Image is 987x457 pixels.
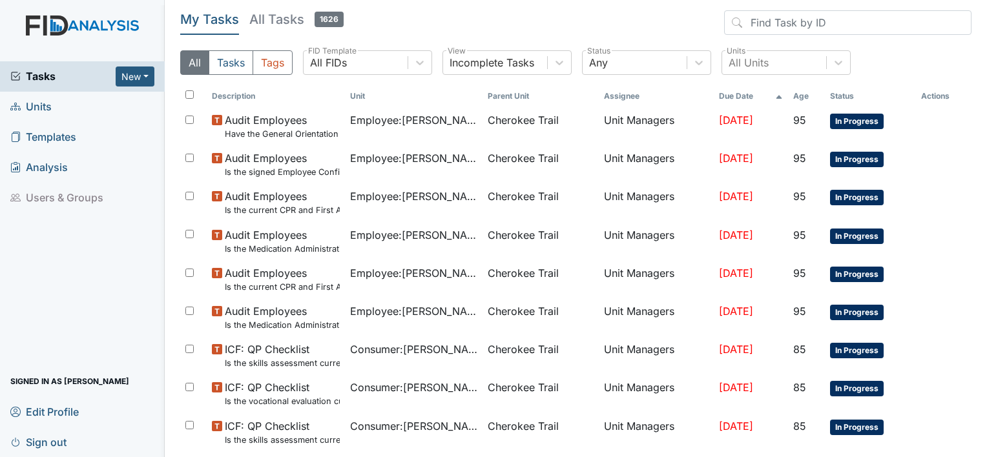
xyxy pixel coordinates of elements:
[350,188,478,204] span: Employee : [PERSON_NAME]
[10,371,129,391] span: Signed in as [PERSON_NAME]
[185,90,194,99] input: Toggle All Rows Selected
[350,303,478,319] span: Employee : [PERSON_NAME], Shmara
[599,374,714,412] td: Unit Managers
[599,183,714,221] td: Unit Managers
[724,10,971,35] input: Find Task by ID
[483,85,599,107] th: Toggle SortBy
[209,50,253,75] button: Tasks
[488,188,559,204] span: Cherokee Trail
[488,303,559,319] span: Cherokee Trail
[116,66,154,86] button: New
[350,112,478,128] span: Employee : [PERSON_NAME]
[180,10,239,28] h5: My Tasks
[350,418,478,434] span: Consumer : [PERSON_NAME]
[225,418,340,446] span: ICF: QP Checklist Is the skills assessment current? (document the date in the comment section)
[599,85,714,107] th: Assignee
[830,114,884,129] span: In Progress
[225,380,340,407] span: ICF: QP Checklist Is the vocational evaluation current? (document the date in the comment section)
[225,243,340,255] small: Is the Medication Administration Test and 2 observation checklist (hire after 10/07) found in the...
[599,145,714,183] td: Unit Managers
[599,413,714,451] td: Unit Managers
[719,152,753,165] span: [DATE]
[830,305,884,320] span: In Progress
[830,420,884,435] span: In Progress
[225,303,340,331] span: Audit Employees Is the Medication Administration certificate found in the file?
[793,305,806,318] span: 95
[225,166,340,178] small: Is the signed Employee Confidentiality Agreement in the file (HIPPA)?
[225,357,340,369] small: Is the skills assessment current? (document the date in the comment section)
[225,319,340,331] small: Is the Medication Administration certificate found in the file?
[793,190,806,203] span: 95
[225,150,340,178] span: Audit Employees Is the signed Employee Confidentiality Agreement in the file (HIPPA)?
[793,343,806,356] span: 85
[310,55,347,70] div: All FIDs
[10,68,116,84] a: Tasks
[488,341,559,357] span: Cherokee Trail
[253,50,293,75] button: Tags
[207,85,345,107] th: Toggle SortBy
[10,157,68,178] span: Analysis
[225,434,340,446] small: Is the skills assessment current? (document the date in the comment section)
[350,380,478,395] span: Consumer : [PERSON_NAME]
[830,267,884,282] span: In Progress
[793,381,806,394] span: 85
[10,401,79,421] span: Edit Profile
[719,420,753,432] span: [DATE]
[488,380,559,395] span: Cherokee Trail
[249,10,344,28] h5: All Tasks
[488,227,559,243] span: Cherokee Trail
[793,152,806,165] span: 95
[225,281,340,293] small: Is the current CPR and First Aid Training Certificate found in the file(2 years)?
[719,228,753,241] span: [DATE]
[793,114,806,127] span: 95
[350,265,478,281] span: Employee : [PERSON_NAME], [PERSON_NAME]
[830,381,884,396] span: In Progress
[719,305,753,318] span: [DATE]
[599,107,714,145] td: Unit Managers
[830,343,884,358] span: In Progress
[488,150,559,166] span: Cherokee Trail
[225,341,340,369] span: ICF: QP Checklist Is the skills assessment current? (document the date in the comment section)
[729,55,769,70] div: All Units
[788,85,825,107] th: Toggle SortBy
[793,228,806,241] span: 95
[225,395,340,407] small: Is the vocational evaluation current? (document the date in the comment section)
[793,267,806,279] span: 95
[345,85,483,107] th: Toggle SortBy
[719,343,753,356] span: [DATE]
[719,381,753,394] span: [DATE]
[488,265,559,281] span: Cherokee Trail
[488,112,559,128] span: Cherokee Trail
[225,128,340,140] small: Have the General Orientation and ICF Orientation forms been completed?
[350,150,478,166] span: Employee : [PERSON_NAME]
[450,55,534,70] div: Incomplete Tasks
[719,114,753,127] span: [DATE]
[180,50,209,75] button: All
[599,336,714,374] td: Unit Managers
[225,188,340,216] span: Audit Employees Is the current CPR and First Aid Training Certificate found in the file(2 years)?
[830,228,884,244] span: In Progress
[830,190,884,205] span: In Progress
[10,432,67,452] span: Sign out
[714,85,788,107] th: Toggle SortBy
[589,55,608,70] div: Any
[225,204,340,216] small: Is the current CPR and First Aid Training Certificate found in the file(2 years)?
[916,85,971,107] th: Actions
[315,12,344,27] span: 1626
[599,260,714,298] td: Unit Managers
[719,267,753,279] span: [DATE]
[350,227,478,243] span: Employee : [PERSON_NAME]
[825,85,916,107] th: Toggle SortBy
[793,420,806,432] span: 85
[599,298,714,336] td: Unit Managers
[599,222,714,260] td: Unit Managers
[488,418,559,434] span: Cherokee Trail
[10,97,52,117] span: Units
[350,341,478,357] span: Consumer : [PERSON_NAME]
[225,112,340,140] span: Audit Employees Have the General Orientation and ICF Orientation forms been completed?
[180,50,293,75] div: Type filter
[225,227,340,255] span: Audit Employees Is the Medication Administration Test and 2 observation checklist (hire after 10/...
[225,265,340,293] span: Audit Employees Is the current CPR and First Aid Training Certificate found in the file(2 years)?
[830,152,884,167] span: In Progress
